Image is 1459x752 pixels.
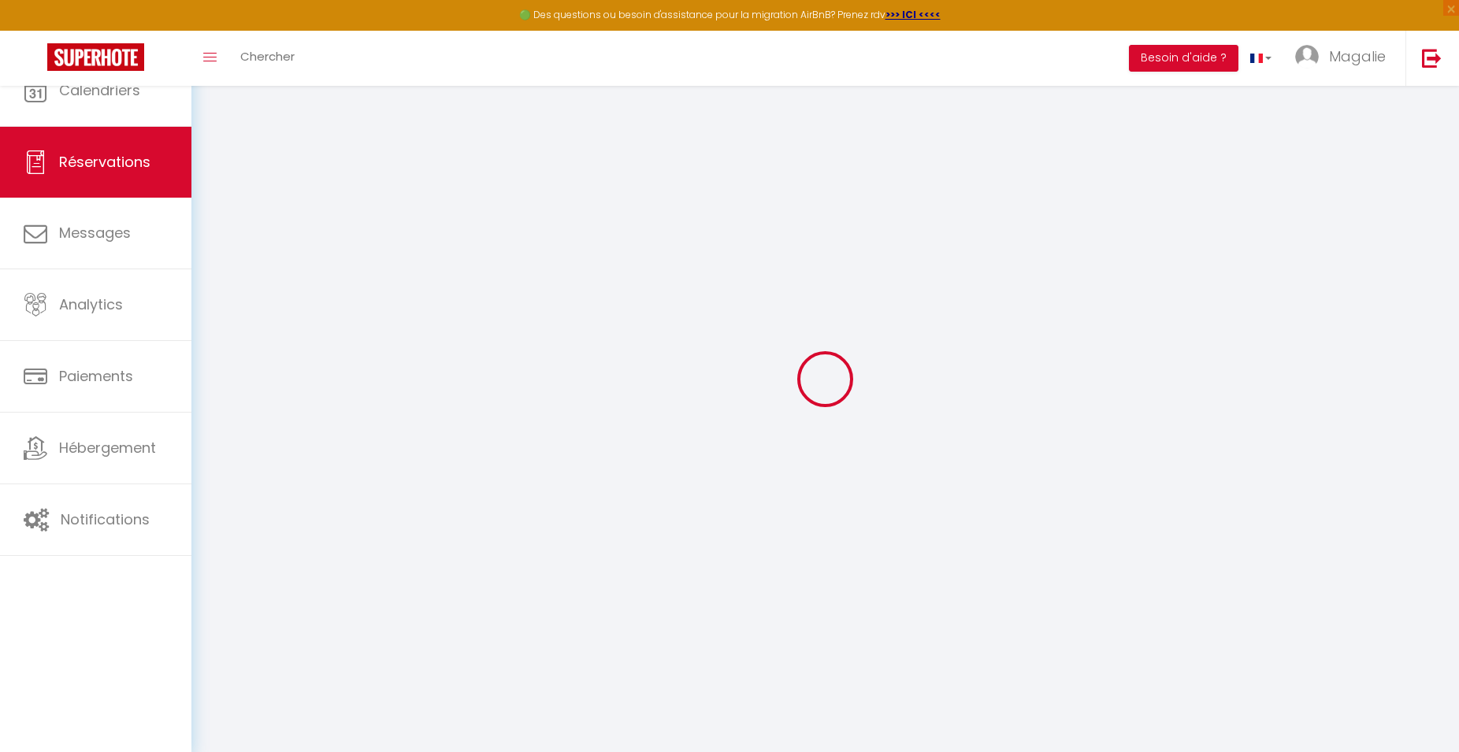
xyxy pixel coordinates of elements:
span: Hébergement [59,438,156,457]
a: Chercher [228,31,306,86]
span: Paiements [59,366,133,386]
span: Chercher [240,48,295,65]
span: Messages [59,223,131,243]
span: Notifications [61,509,150,529]
a: ... Magalie [1283,31,1405,86]
span: Magalie [1329,46,1386,66]
button: Besoin d'aide ? [1129,45,1238,72]
span: Calendriers [59,80,140,100]
img: ... [1295,45,1319,69]
span: Réservations [59,152,150,172]
img: logout [1422,48,1442,68]
img: Super Booking [47,43,144,71]
span: Analytics [59,295,123,314]
a: >>> ICI <<<< [885,8,941,21]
